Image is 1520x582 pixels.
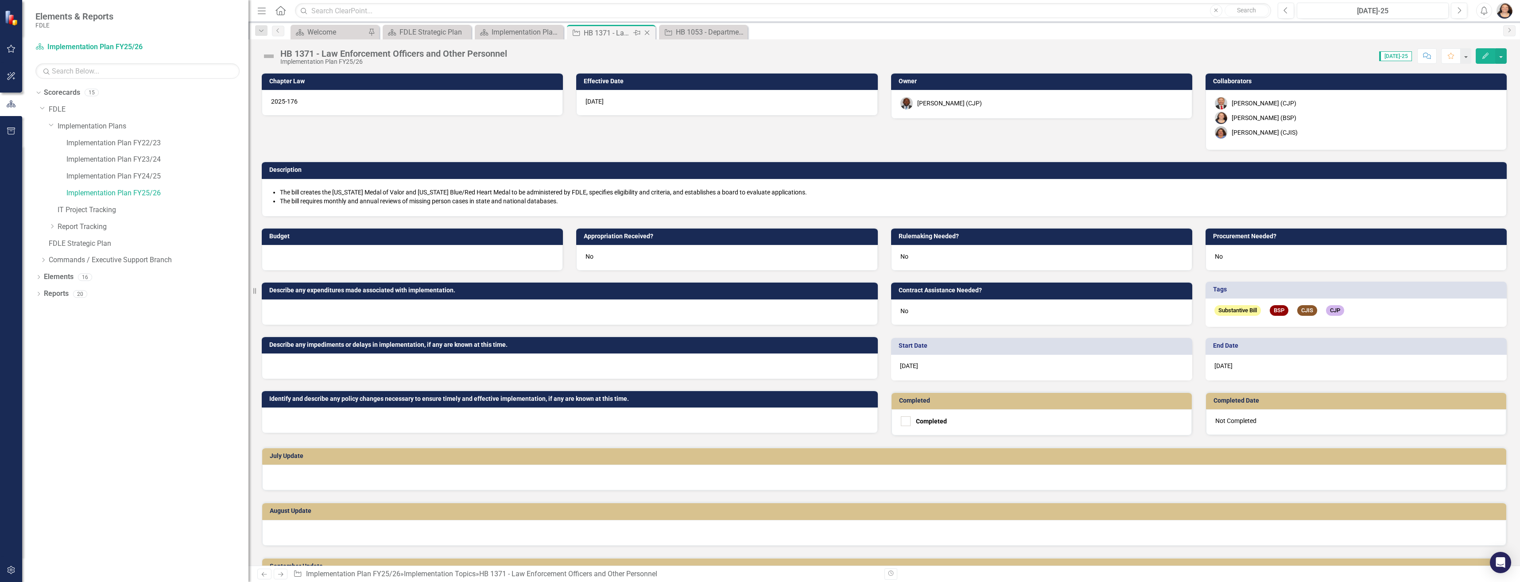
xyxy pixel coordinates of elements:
[270,453,1502,459] h3: July Update
[399,27,469,38] div: FDLE Strategic Plan
[35,63,240,79] input: Search Below...
[900,253,908,260] span: No
[35,42,146,52] a: Implementation Plan FY25/26
[66,138,248,148] a: Implementation Plan FY22/23
[899,78,1188,85] h3: Owner
[49,255,248,265] a: Commands / Executive Support Branch
[66,171,248,182] a: Implementation Plan FY24/25
[1490,552,1511,573] div: Open Intercom Messenger
[280,189,807,196] span: The bill creates the [US_STATE] Medal of Valor and [US_STATE] Blue/Red Heart Medal to be administ...
[1214,397,1502,404] h3: Completed Date
[1213,286,1502,293] h3: Tags
[269,78,558,85] h3: Chapter Law
[78,273,92,281] div: 16
[270,563,1502,570] h3: September Update
[58,205,248,215] a: IT Project Tracking
[35,22,113,29] small: FDLE
[900,97,913,109] img: Chad Brown
[293,569,877,579] div: » »
[385,27,469,38] a: FDLE Strategic Plan
[280,58,507,65] div: Implementation Plan FY25/26
[1232,128,1298,137] div: [PERSON_NAME] (CJIS)
[1206,409,1506,435] div: Not Completed
[899,233,1188,240] h3: Rulemaking Needed?
[58,121,248,132] a: Implementation Plans
[1270,305,1288,316] span: BSP
[1213,78,1502,85] h3: Collaborators
[4,10,20,26] img: ClearPoint Strategy
[899,287,1188,294] h3: Contract Assistance Needed?
[307,27,366,38] div: Welcome
[1225,4,1269,17] button: Search
[306,570,400,578] a: Implementation Plan FY25/26
[899,397,1187,404] h3: Completed
[1213,233,1502,240] h3: Procurement Needed?
[85,89,99,97] div: 15
[262,49,276,63] img: Not Defined
[1215,126,1227,139] img: Rachel Truxell
[1215,253,1223,260] span: No
[293,27,366,38] a: Welcome
[1214,305,1261,316] span: Substantive Bill
[44,272,74,282] a: Elements
[1300,6,1446,16] div: [DATE]-25
[477,27,561,38] a: Implementation Plan FY25/26
[271,97,554,106] p: 2025-176
[479,570,657,578] div: HB 1371 - Law Enforcement Officers and Other Personnel
[1297,3,1449,19] button: [DATE]-25
[1237,7,1256,14] span: Search
[1213,342,1502,349] h3: End Date
[492,27,561,38] div: Implementation Plan FY25/26
[295,3,1271,19] input: Search ClearPoint...
[73,290,87,298] div: 20
[900,307,908,314] span: No
[269,341,873,348] h3: Describe any impediments or delays in implementation, if any are known at this time.
[1297,305,1317,316] span: CJIS
[269,233,558,240] h3: Budget
[269,287,873,294] h3: Describe any expenditures made associated with implementation.
[66,155,248,165] a: Implementation Plan FY23/24
[900,362,918,369] span: [DATE]
[1232,99,1296,108] div: [PERSON_NAME] (CJP)
[584,78,873,85] h3: Effective Date
[1379,51,1412,61] span: [DATE]-25
[58,222,248,232] a: Report Tracking
[44,289,69,299] a: Reports
[1326,305,1344,316] span: CJP
[1232,113,1296,122] div: [PERSON_NAME] (BSP)
[1497,3,1512,19] img: Elizabeth Martin
[44,88,80,98] a: Scorecards
[586,253,593,260] span: No
[49,105,248,115] a: FDLE
[404,570,476,578] a: Implementation Topics
[899,342,1188,349] h3: Start Date
[269,167,1502,173] h3: Description
[270,508,1502,514] h3: August Update
[586,98,604,105] span: [DATE]
[1214,362,1233,369] span: [DATE]
[661,27,745,38] a: HB 1053 - Department of Law Enforcement
[66,188,248,198] a: Implementation Plan FY25/26
[280,49,507,58] div: HB 1371 - Law Enforcement Officers and Other Personnel
[584,27,631,39] div: HB 1371 - Law Enforcement Officers and Other Personnel
[584,233,873,240] h3: Appropriation Received?
[280,198,558,205] span: The bill requires monthly and annual reviews of missing person cases in state and national databa...
[1215,97,1227,109] img: Brett Kirkland
[917,99,982,108] div: [PERSON_NAME] (CJP)
[269,396,873,402] h3: Identify and describe any policy changes necessary to ensure timely and effective implementation,...
[676,27,745,38] div: HB 1053 - Department of Law Enforcement
[49,239,248,249] a: FDLE Strategic Plan
[1215,112,1227,124] img: Elizabeth Martin
[35,11,113,22] span: Elements & Reports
